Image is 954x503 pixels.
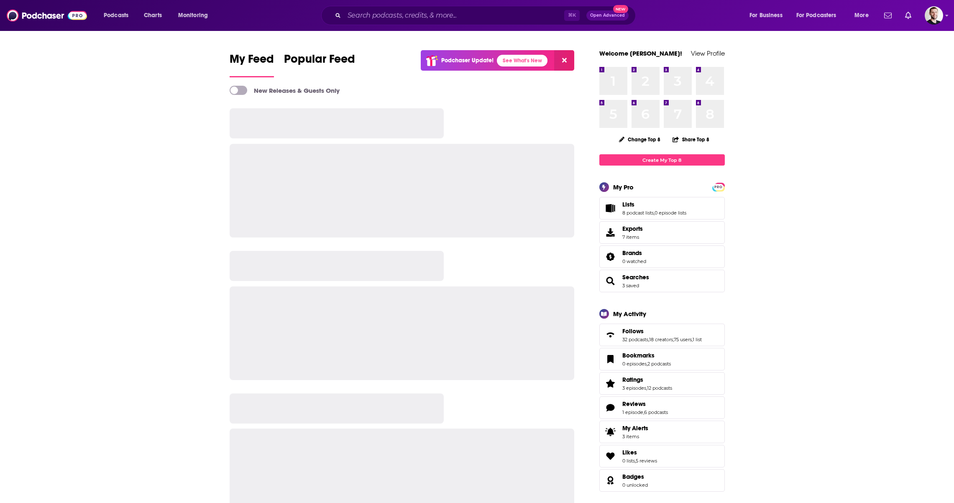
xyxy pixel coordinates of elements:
[622,473,644,480] span: Badges
[622,434,648,439] span: 3 items
[602,450,619,462] a: Likes
[230,86,340,95] a: New Releases & Guests Only
[599,445,725,467] span: Likes
[622,249,642,257] span: Brands
[441,57,494,64] p: Podchaser Update!
[622,201,634,208] span: Lists
[98,9,139,22] button: open menu
[599,372,725,395] span: Ratings
[925,6,943,25] img: User Profile
[599,348,725,370] span: Bookmarks
[599,154,725,166] a: Create My Top 8
[622,458,635,464] a: 0 lists
[622,400,668,408] a: Reviews
[622,352,671,359] a: Bookmarks
[599,197,725,220] span: Lists
[622,482,648,488] a: 0 unlocked
[881,8,895,23] a: Show notifications dropdown
[599,245,725,268] span: Brands
[622,225,643,232] span: Exports
[647,385,672,391] a: 12 podcasts
[647,361,671,367] a: 2 podcasts
[602,251,619,263] a: Brands
[622,424,648,432] span: My Alerts
[673,337,674,342] span: ,
[230,52,274,71] span: My Feed
[602,402,619,414] a: Reviews
[599,270,725,292] span: Searches
[104,10,128,21] span: Podcasts
[602,353,619,365] a: Bookmarks
[602,275,619,287] a: Searches
[644,409,668,415] a: 6 podcasts
[599,421,725,443] a: My Alerts
[655,210,686,216] a: 0 episode lists
[178,10,208,21] span: Monitoring
[622,376,643,383] span: Ratings
[586,10,629,20] button: Open AdvancedNew
[749,10,783,21] span: For Business
[648,337,649,342] span: ,
[622,337,648,342] a: 32 podcasts
[622,385,646,391] a: 3 episodes
[622,449,657,456] a: Likes
[693,337,702,342] a: 1 list
[672,131,710,148] button: Share Top 8
[854,10,869,21] span: More
[902,8,915,23] a: Show notifications dropdown
[791,9,849,22] button: open menu
[622,327,702,335] a: Follows
[602,227,619,238] span: Exports
[646,385,647,391] span: ,
[284,52,355,77] a: Popular Feed
[647,361,647,367] span: ,
[602,426,619,438] span: My Alerts
[925,6,943,25] button: Show profile menu
[622,273,649,281] a: Searches
[622,376,672,383] a: Ratings
[602,475,619,486] a: Badges
[622,234,643,240] span: 7 items
[714,184,724,190] a: PRO
[614,134,666,145] button: Change Top 8
[613,5,628,13] span: New
[138,9,167,22] a: Charts
[649,337,673,342] a: 18 creators
[622,249,646,257] a: Brands
[599,221,725,244] a: Exports
[622,283,639,289] a: 3 saved
[622,409,643,415] a: 1 episode
[849,9,879,22] button: open menu
[602,329,619,341] a: Follows
[590,13,625,18] span: Open Advanced
[622,210,654,216] a: 8 podcast lists
[622,473,648,480] a: Badges
[613,310,646,318] div: My Activity
[172,9,219,22] button: open menu
[636,458,657,464] a: 5 reviews
[497,55,547,66] a: See What's New
[622,327,644,335] span: Follows
[622,352,655,359] span: Bookmarks
[7,8,87,23] img: Podchaser - Follow, Share and Rate Podcasts
[599,469,725,492] span: Badges
[344,9,564,22] input: Search podcasts, credits, & more...
[564,10,580,21] span: ⌘ K
[622,201,686,208] a: Lists
[599,324,725,346] span: Follows
[599,396,725,419] span: Reviews
[744,9,793,22] button: open menu
[622,361,647,367] a: 0 episodes
[599,49,682,57] a: Welcome [PERSON_NAME]!
[144,10,162,21] span: Charts
[613,183,634,191] div: My Pro
[643,409,644,415] span: ,
[925,6,943,25] span: Logged in as jaheld24
[622,400,646,408] span: Reviews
